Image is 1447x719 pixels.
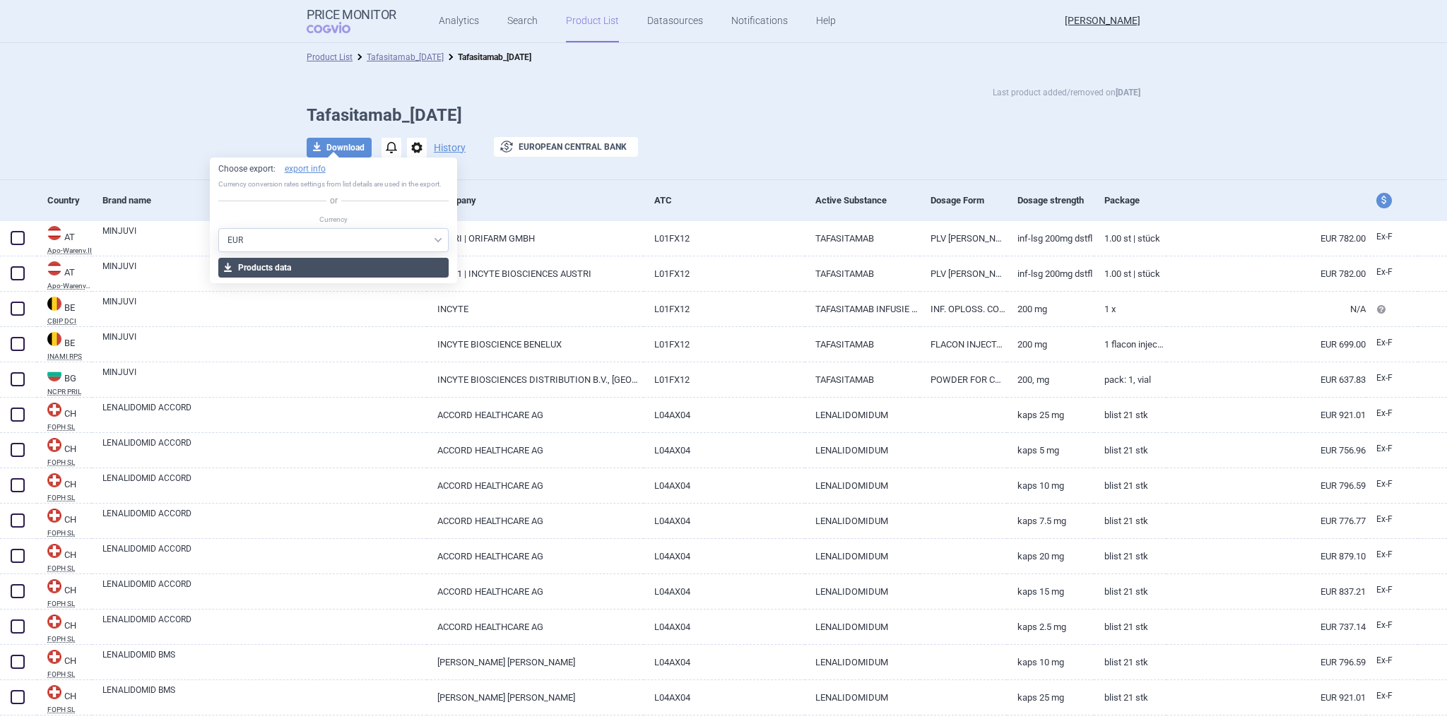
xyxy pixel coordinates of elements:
li: Product List [307,50,353,64]
a: PLV [PERSON_NAME] [PERSON_NAME].EINER [920,256,1007,291]
a: LENALIDOMID ACCORD [102,472,427,497]
h1: Tafasitamab_[DATE] [307,105,1140,126]
span: or [326,194,341,208]
a: CHCHFOPH SL [37,613,92,643]
a: Kaps 20 mg [1007,539,1094,574]
a: Ex-F [1366,509,1418,530]
a: L01FX12 [644,221,805,256]
li: Tafasitamab_03.10.2025 [353,50,444,64]
a: 08ORI | ORIFARM GMBH [427,221,644,256]
a: Blist 21 Stk [1094,468,1166,503]
div: Active Substance [815,183,921,218]
a: EUR 837.21 [1167,574,1366,609]
span: Ex-factory price [1376,479,1393,489]
a: Kaps 5 mg [1007,433,1094,468]
span: Ex-factory price [1376,444,1393,453]
button: Products data [218,258,449,278]
a: ACCORD HEALTHCARE AG [427,539,644,574]
a: CHCHFOPH SL [37,472,92,501]
div: Brand name [102,183,427,218]
span: Ex-factory price [1376,514,1393,524]
img: Switzerland [47,473,61,487]
a: LENALIDOMID ACCORD [102,542,427,568]
a: TAFASITAMAB INFUSIE 200 MG [805,292,921,326]
a: Ex-F [1366,615,1418,636]
a: Blist 21 Stk [1094,398,1166,432]
a: LENALIDOMIDUM [805,680,921,715]
a: ATATApo-Warenv.II [37,225,92,254]
p: Currency [218,215,449,225]
p: Last product added/removed on [993,85,1140,100]
img: Switzerland [47,403,61,417]
a: ACCORD HEALTHCARE AG [427,468,644,503]
a: FLACON INJECTABLE [920,327,1007,362]
a: MINJUVI [102,331,427,356]
span: Ex-factory price [1376,267,1393,277]
img: Switzerland [47,438,61,452]
a: EUR 699.00 [1167,327,1366,362]
a: EUR 737.14 [1167,610,1366,644]
a: EUR 879.10 [1167,539,1366,574]
a: Product List [307,52,353,62]
a: TAFASITAMAB [805,327,921,362]
a: L01FX12 [644,292,805,326]
a: TAFASITAMAB [805,256,921,291]
strong: [DATE] [1116,88,1140,97]
div: Dosage Form [931,183,1007,218]
a: Blist 21 Stk [1094,539,1166,574]
a: INC01 | INCYTE BIOSCIENCES AUSTRI [427,256,644,291]
div: Country [47,183,92,218]
span: Ex-factory price [1376,620,1393,630]
a: CHCHFOPH SL [37,578,92,607]
span: Ex-factory price [1376,232,1393,242]
a: [PERSON_NAME] [PERSON_NAME] [427,680,644,715]
a: CHCHFOPH SL [37,542,92,572]
a: Kaps 25 mg [1007,398,1094,432]
img: Belgium [47,297,61,311]
a: 1.00 ST | Stück [1094,256,1166,291]
a: EUR 796.59 [1167,645,1366,679]
button: European Central Bank [494,137,638,157]
a: ACCORD HEALTHCARE AG [427,433,644,468]
a: Kaps 2.5 mg [1007,610,1094,644]
img: Belgium [47,332,61,346]
a: INCYTE BIOSCIENCE BENELUX [427,327,644,362]
abbr: FOPH SL — List of medical products provided by Swiss Federal Office of Public Health (FOPH). [47,530,92,537]
a: L04AX04 [644,468,805,503]
a: Blist 21 Stk [1094,610,1166,644]
a: INF. OPLOSS. CONC. (PDR.) I.V. [[MEDICAL_DATA].] [920,292,1007,326]
a: Tafasitamab_[DATE] [367,52,444,62]
img: Austria [47,226,61,240]
a: INF-LSG 200MG DSTFL [1007,256,1094,291]
div: Dosage strength [1017,183,1094,218]
a: EUR 637.83 [1167,362,1366,397]
a: MINJUVI [102,260,427,285]
span: Ex-factory price [1376,373,1393,383]
a: ATATApo-Warenv.III [37,260,92,290]
a: CHCHFOPH SL [37,401,92,431]
abbr: NCPR PRIL — National Council on Prices and Reimbursement of Medicinal Products, Bulgaria. Registe... [47,388,92,396]
abbr: Apo-Warenv.III — Apothekerverlag Warenverzeichnis. Online database developed by the Österreichisc... [47,283,92,290]
a: Blist 21 Stk [1094,574,1166,609]
a: Ex-F [1366,439,1418,460]
a: ACCORD HEALTHCARE AG [427,398,644,432]
span: Ex-factory price [1376,408,1393,418]
span: Ex-factory price [1376,549,1393,559]
img: Switzerland [47,685,61,699]
div: Company [437,183,644,218]
a: MINJUVI [102,366,427,391]
span: COGVIO [307,22,370,33]
a: N/A [1167,292,1366,326]
a: LENALIDOMID ACCORD [102,507,427,533]
img: Switzerland [47,650,61,664]
a: Kaps 10 mg [1007,468,1094,503]
a: Ex-F [1366,368,1418,389]
button: Download [307,138,372,158]
a: Price MonitorCOGVIO [307,8,396,35]
a: INCYTE BIOSCIENCES DISTRIBUTION B.V., [GEOGRAPHIC_DATA] [427,362,644,397]
a: BEBECBIP DCI [37,295,92,325]
a: 200, mg [1007,362,1094,397]
abbr: FOPH SL — List of medical products provided by Swiss Federal Office of Public Health (FOPH). [47,424,92,431]
span: Ex-factory price [1376,585,1393,595]
a: EUR 776.77 [1167,504,1366,538]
